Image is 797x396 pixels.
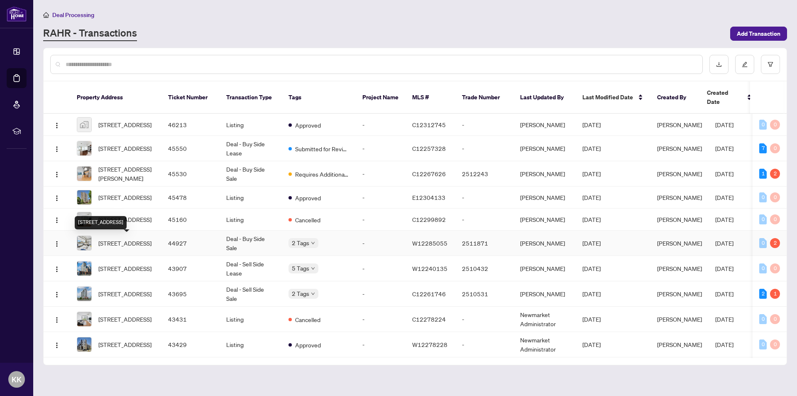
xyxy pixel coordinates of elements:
[412,170,446,177] span: C12267626
[455,307,513,332] td: -
[455,161,513,187] td: 2512243
[759,120,767,130] div: 0
[98,239,152,248] span: [STREET_ADDRESS]
[761,55,780,74] button: filter
[356,161,406,187] td: -
[220,187,282,209] td: Listing
[657,341,702,348] span: [PERSON_NAME]
[220,307,282,332] td: Listing
[576,81,650,114] th: Last Modified Date
[356,187,406,209] td: -
[43,12,49,18] span: home
[98,215,152,224] span: [STREET_ADDRESS]
[50,236,64,250] button: Logo
[759,169,767,179] div: 1
[50,167,64,180] button: Logo
[657,216,702,223] span: [PERSON_NAME]
[715,194,733,201] span: [DATE]
[650,81,700,114] th: Created By
[220,81,282,114] th: Transaction Type
[657,170,702,177] span: [PERSON_NAME]
[582,265,601,272] span: [DATE]
[161,114,220,136] td: 46213
[54,241,60,247] img: Logo
[770,143,780,153] div: 0
[715,265,733,272] span: [DATE]
[715,170,733,177] span: [DATE]
[455,281,513,307] td: 2510531
[582,239,601,247] span: [DATE]
[50,287,64,300] button: Logo
[582,216,601,223] span: [DATE]
[582,145,601,152] span: [DATE]
[582,121,601,128] span: [DATE]
[12,374,22,385] span: KK
[455,256,513,281] td: 2510432
[356,332,406,357] td: -
[513,231,576,256] td: [PERSON_NAME]
[292,238,309,248] span: 2 Tags
[513,114,576,136] td: [PERSON_NAME]
[54,122,60,129] img: Logo
[50,262,64,275] button: Logo
[50,191,64,204] button: Logo
[768,61,773,67] span: filter
[98,289,152,298] span: [STREET_ADDRESS]
[412,145,446,152] span: C12257328
[715,290,733,298] span: [DATE]
[220,209,282,231] td: Listing
[161,281,220,307] td: 43695
[295,215,320,224] span: Cancelled
[715,315,733,323] span: [DATE]
[54,146,60,152] img: Logo
[98,340,152,349] span: [STREET_ADDRESS]
[707,88,742,106] span: Created Date
[77,312,91,326] img: thumbnail-img
[412,265,447,272] span: W12240135
[54,171,60,178] img: Logo
[161,332,220,357] td: 43429
[770,214,780,224] div: 0
[582,341,601,348] span: [DATE]
[759,238,767,248] div: 0
[50,338,64,351] button: Logo
[98,144,152,153] span: [STREET_ADDRESS]
[715,121,733,128] span: [DATE]
[295,121,321,130] span: Approved
[582,290,601,298] span: [DATE]
[657,265,702,272] span: [PERSON_NAME]
[220,161,282,187] td: Deal - Buy Side Sale
[50,312,64,326] button: Logo
[356,307,406,332] td: -
[50,142,64,155] button: Logo
[356,81,406,114] th: Project Name
[513,209,576,231] td: [PERSON_NAME]
[356,136,406,161] td: -
[770,169,780,179] div: 2
[770,314,780,324] div: 0
[709,55,729,74] button: download
[770,120,780,130] div: 0
[161,209,220,231] td: 45160
[582,170,601,177] span: [DATE]
[54,195,60,202] img: Logo
[220,256,282,281] td: Deal - Sell Side Lease
[7,6,27,22] img: logo
[77,236,91,250] img: thumbnail-img
[77,287,91,301] img: thumbnail-img
[220,136,282,161] td: Deal - Buy Side Lease
[161,187,220,209] td: 45478
[759,314,767,324] div: 0
[356,256,406,281] td: -
[582,93,633,102] span: Last Modified Date
[220,231,282,256] td: Deal - Buy Side Sale
[455,136,513,161] td: -
[759,143,767,153] div: 7
[311,292,315,296] span: down
[715,145,733,152] span: [DATE]
[770,192,780,202] div: 0
[356,209,406,231] td: -
[54,217,60,224] img: Logo
[715,341,733,348] span: [DATE]
[715,216,733,223] span: [DATE]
